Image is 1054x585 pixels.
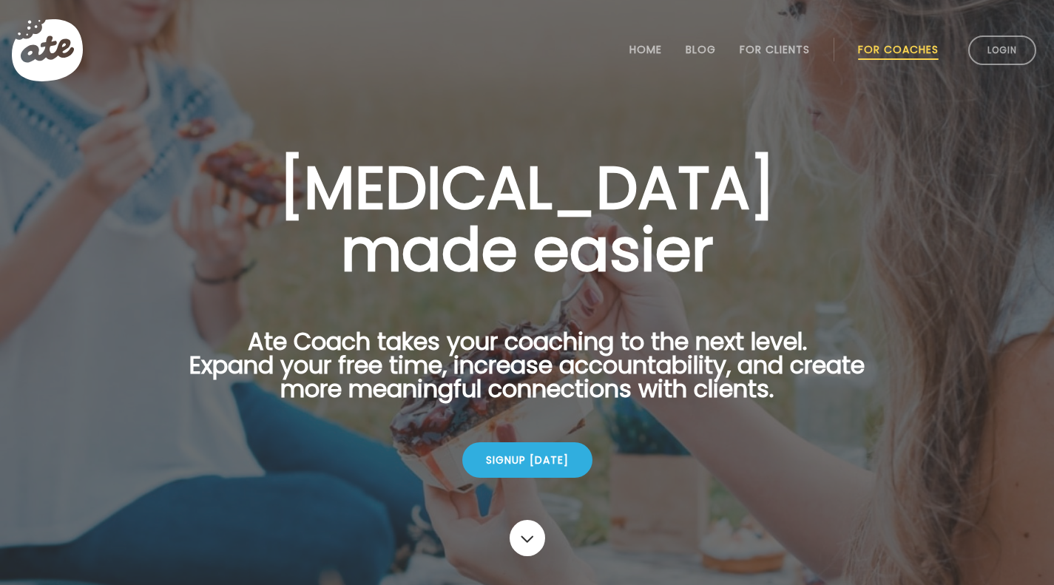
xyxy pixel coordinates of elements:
a: Blog [686,44,716,55]
a: For Clients [740,44,810,55]
h1: [MEDICAL_DATA] made easier [166,157,888,281]
a: Home [629,44,662,55]
a: Login [968,35,1036,65]
div: Signup [DATE] [462,442,592,478]
p: Ate Coach takes your coaching to the next level. Expand your free time, increase accountability, ... [166,330,888,419]
a: For Coaches [858,44,939,55]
